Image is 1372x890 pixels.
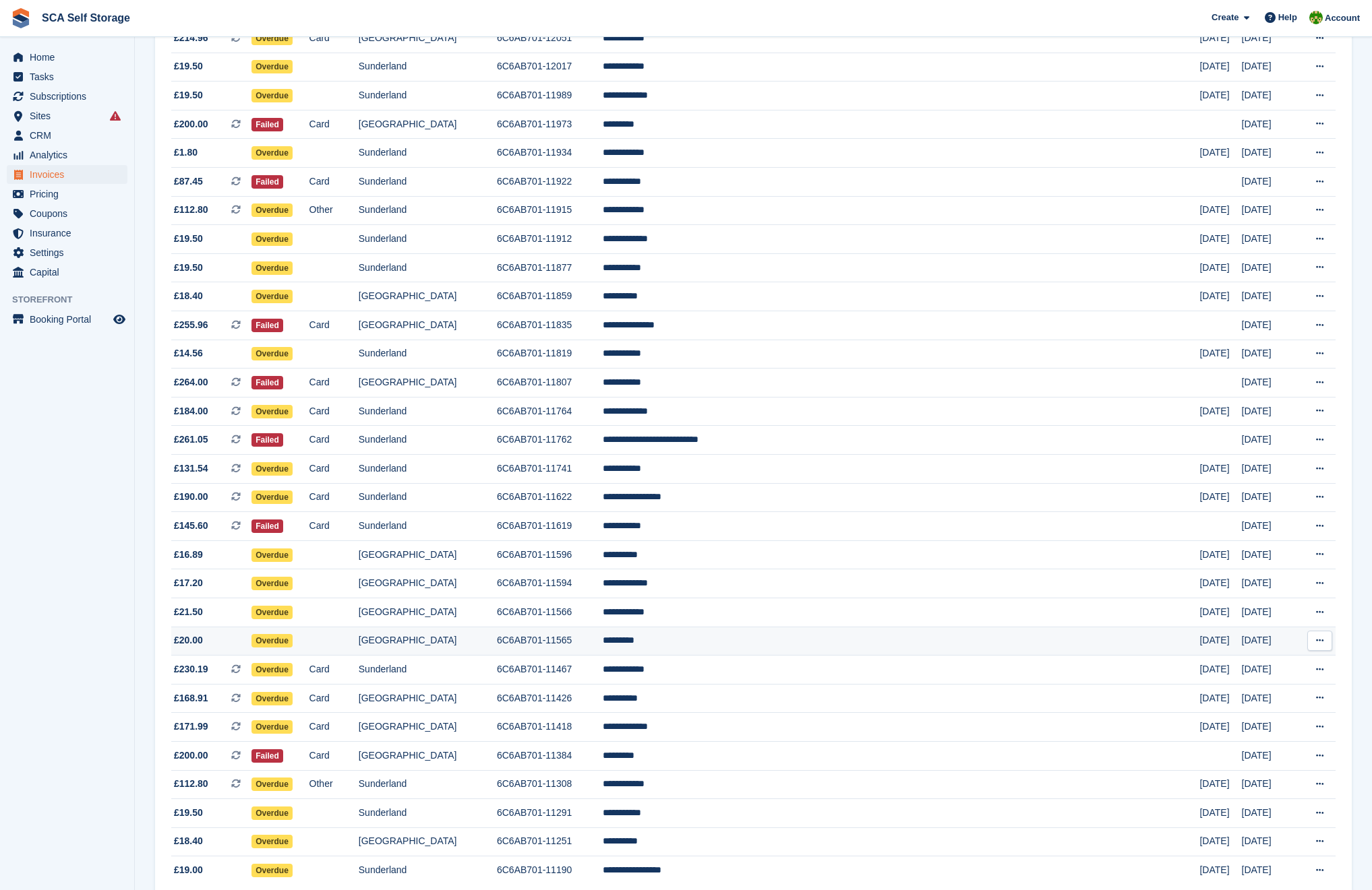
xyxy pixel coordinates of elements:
[7,185,127,203] a: menu
[251,490,293,504] span: Overdue
[497,569,603,598] td: 6C6AB701-11594
[251,232,293,246] span: Overdue
[174,749,208,763] span: £200.00
[174,691,208,705] span: £168.91
[11,8,31,28] img: stora-icon-8386f47178a22dfd0bd8f6a31ec36ba5ce8667c1dd55bd0f319d3a0aa187defe.svg
[30,67,111,86] span: Tasks
[174,117,208,131] span: £200.00
[359,311,497,340] td: [GEOGRAPHIC_DATA]
[174,806,203,820] span: £19.50
[30,204,111,223] span: Coupons
[251,347,293,360] span: Overdue
[309,426,359,455] td: Card
[497,110,603,139] td: 6C6AB701-11973
[1199,540,1241,569] td: [DATE]
[497,741,603,770] td: 6C6AB701-11384
[359,340,497,369] td: Sunderland
[174,834,203,848] span: £18.40
[7,165,127,184] a: menu
[1199,397,1241,426] td: [DATE]
[174,174,203,189] span: £87.45
[1242,397,1296,426] td: [DATE]
[1242,627,1296,656] td: [DATE]
[309,656,359,685] td: Card
[497,225,603,254] td: 6C6AB701-11912
[497,311,603,340] td: 6C6AB701-11835
[309,397,359,426] td: Card
[359,24,497,53] td: [GEOGRAPHIC_DATA]
[1242,24,1296,53] td: [DATE]
[359,483,497,512] td: Sunderland
[174,576,203,590] span: £17.20
[251,663,293,676] span: Overdue
[174,662,208,676] span: £230.19
[309,454,359,483] td: Card
[1199,82,1241,110] td: [DATE]
[30,243,111,262] span: Settings
[174,203,208,217] span: £112.80
[174,346,203,360] span: £14.56
[251,175,283,189] span: Failed
[497,53,603,82] td: 6C6AB701-12017
[1199,856,1241,885] td: [DATE]
[30,310,111,329] span: Booking Portal
[30,185,111,203] span: Pricing
[1242,311,1296,340] td: [DATE]
[174,633,203,647] span: £20.00
[1325,11,1360,25] span: Account
[1242,656,1296,685] td: [DATE]
[309,311,359,340] td: Card
[251,692,293,705] span: Overdue
[497,827,603,856] td: 6C6AB701-11251
[7,243,127,262] a: menu
[1199,196,1241,225] td: [DATE]
[359,53,497,82] td: Sunderland
[7,48,127,67] a: menu
[174,548,203,562] span: £16.89
[359,82,497,110] td: Sunderland
[251,60,293,73] span: Overdue
[309,24,359,53] td: Card
[251,376,283,389] span: Failed
[359,856,497,885] td: Sunderland
[1212,11,1239,24] span: Create
[359,253,497,282] td: Sunderland
[497,483,603,512] td: 6C6AB701-11622
[1199,799,1241,828] td: [DATE]
[251,433,283,447] span: Failed
[1199,569,1241,598] td: [DATE]
[1199,253,1241,282] td: [DATE]
[309,483,359,512] td: Card
[30,263,111,282] span: Capital
[497,512,603,541] td: 6C6AB701-11619
[251,203,293,217] span: Overdue
[174,720,208,734] span: £171.99
[1199,139,1241,168] td: [DATE]
[1199,656,1241,685] td: [DATE]
[359,684,497,713] td: [GEOGRAPHIC_DATA]
[497,799,603,828] td: 6C6AB701-11291
[251,405,293,418] span: Overdue
[497,253,603,282] td: 6C6AB701-11877
[359,627,497,656] td: [GEOGRAPHIC_DATA]
[251,146,293,160] span: Overdue
[1242,225,1296,254] td: [DATE]
[1242,741,1296,770] td: [DATE]
[7,204,127,223] a: menu
[497,340,603,369] td: 6C6AB701-11819
[7,126,127,145] a: menu
[309,196,359,225] td: Other
[174,375,208,389] span: £264.00
[1242,598,1296,627] td: [DATE]
[7,310,127,329] a: menu
[1242,799,1296,828] td: [DATE]
[174,433,208,447] span: £261.05
[359,799,497,828] td: Sunderland
[1309,11,1323,24] img: Sam Chapman
[174,777,208,791] span: £112.80
[30,224,111,243] span: Insurance
[1199,483,1241,512] td: [DATE]
[1199,770,1241,799] td: [DATE]
[497,627,603,656] td: 6C6AB701-11565
[251,261,293,275] span: Overdue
